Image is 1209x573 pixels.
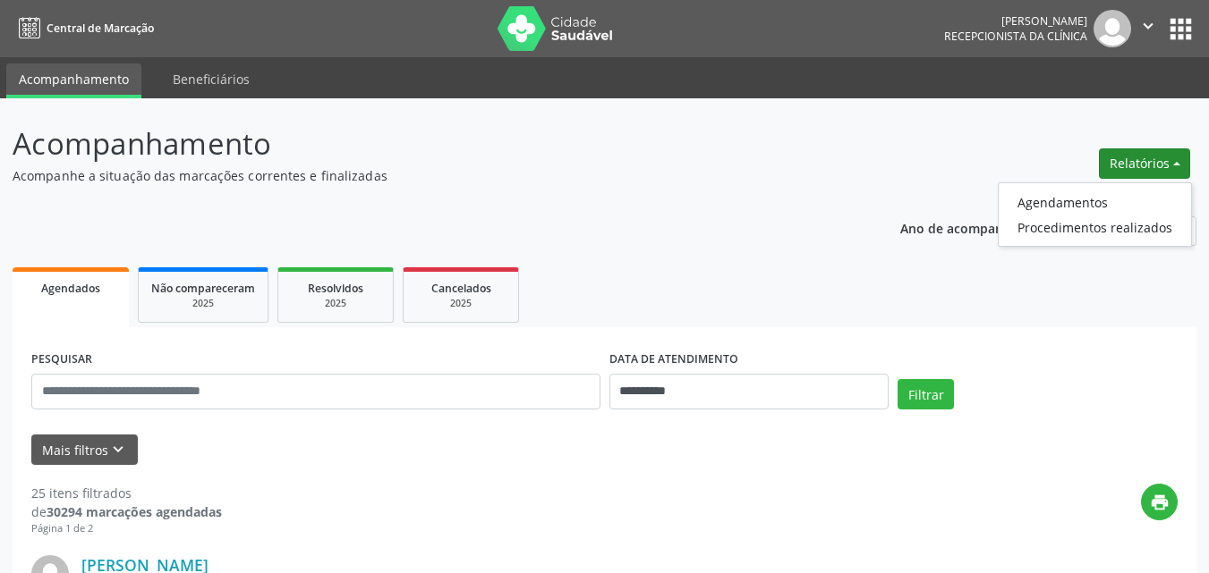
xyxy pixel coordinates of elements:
ul: Relatórios [998,182,1192,247]
div: 25 itens filtrados [31,484,222,502]
button: Mais filtroskeyboard_arrow_down [31,434,138,466]
div: Página 1 de 2 [31,521,222,536]
a: Agendamentos [999,190,1191,215]
span: Resolvidos [308,281,363,296]
button: print [1141,484,1178,520]
p: Acompanhamento [13,122,841,166]
span: Recepcionista da clínica [944,29,1087,44]
span: Cancelados [431,281,491,296]
p: Acompanhe a situação das marcações correntes e finalizadas [13,166,841,185]
i: print [1150,493,1170,512]
a: Acompanhamento [6,63,141,98]
span: Central de Marcação [47,21,154,36]
a: Beneficiários [160,63,262,95]
strong: 30294 marcações agendadas [47,503,222,520]
span: Não compareceram [151,281,255,296]
div: 2025 [151,297,255,310]
div: 2025 [416,297,506,310]
a: Central de Marcação [13,13,154,43]
div: [PERSON_NAME] [944,13,1087,29]
div: 2025 [291,297,380,310]
i: keyboard_arrow_down [108,440,128,459]
button:  [1131,10,1165,47]
button: apps [1165,13,1196,45]
i:  [1138,16,1158,36]
a: Procedimentos realizados [999,215,1191,240]
label: DATA DE ATENDIMENTO [609,346,738,374]
span: Agendados [41,281,100,296]
img: img [1094,10,1131,47]
button: Relatórios [1099,148,1190,179]
div: de [31,502,222,521]
label: PESQUISAR [31,346,92,374]
p: Ano de acompanhamento [900,216,1059,239]
button: Filtrar [898,379,954,409]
